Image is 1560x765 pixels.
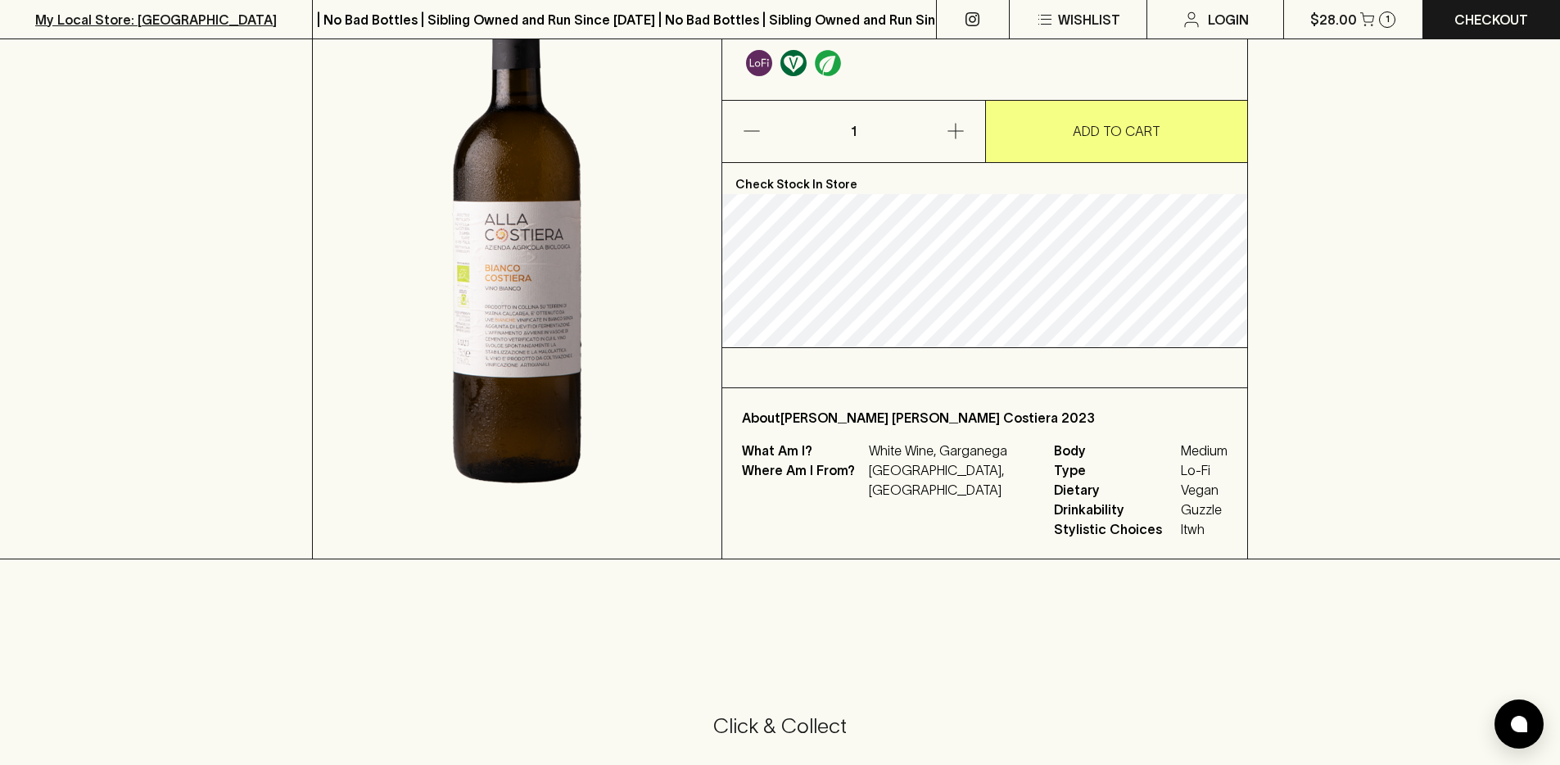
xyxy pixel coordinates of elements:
span: Lo-Fi [1181,460,1228,480]
button: ADD TO CART [986,101,1248,162]
span: Guzzle [1181,500,1228,519]
p: Checkout [1454,10,1528,29]
p: My Local Store: [GEOGRAPHIC_DATA] [35,10,277,29]
img: Organic [815,50,841,76]
p: ADD TO CART [1073,121,1160,141]
a: Some may call it natural, others minimum intervention, either way, it’s hands off & maybe even a ... [742,46,776,80]
img: bubble-icon [1511,716,1527,732]
p: Login [1208,10,1249,29]
span: Itwh [1181,519,1228,539]
a: Made without the use of any animal products. [776,46,811,80]
p: Wishlist [1058,10,1120,29]
p: Where Am I From? [742,460,865,500]
img: Lo-Fi [746,50,772,76]
p: 1 [1386,15,1390,24]
p: 1 [834,101,873,162]
p: About [PERSON_NAME] [PERSON_NAME] Costiera 2023 [742,408,1228,428]
h5: Click & Collect [20,713,1540,740]
p: Check Stock In Store [722,163,1247,194]
span: Medium [1181,441,1228,460]
span: Body [1054,441,1177,460]
p: White Wine, Garganega [869,441,1034,460]
span: Drinkability [1054,500,1177,519]
p: [GEOGRAPHIC_DATA], [GEOGRAPHIC_DATA] [869,460,1034,500]
a: Organic [811,46,845,80]
p: $28.00 [1310,10,1357,29]
span: Stylistic Choices [1054,519,1177,539]
p: What Am I? [742,441,865,460]
span: Dietary [1054,480,1177,500]
span: Vegan [1181,480,1228,500]
span: Type [1054,460,1177,480]
img: Vegan [780,50,807,76]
